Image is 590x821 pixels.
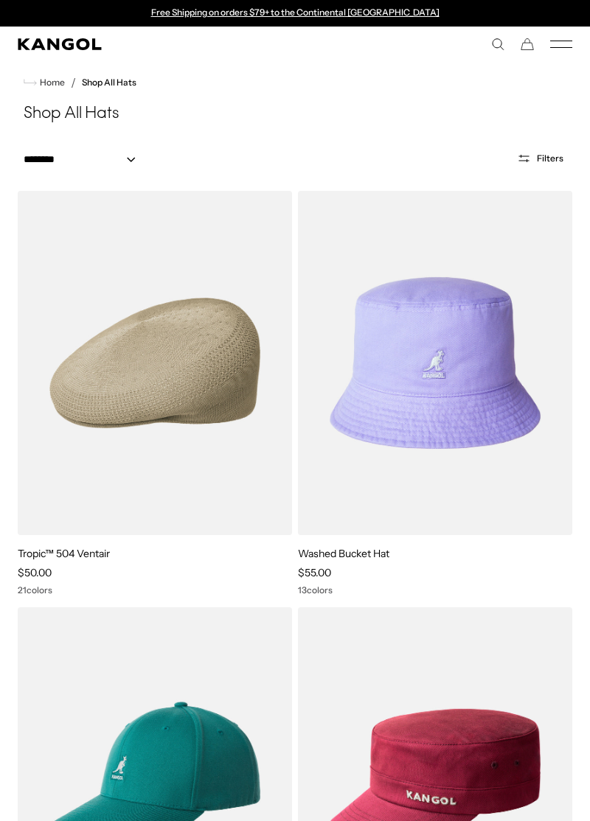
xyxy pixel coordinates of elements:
li: / [65,74,76,91]
h1: Shop All Hats [18,103,572,125]
button: Mobile Menu [550,38,572,51]
div: 21 colors [18,585,292,595]
a: Free Shipping on orders $79+ to the Continental [GEOGRAPHIC_DATA] [151,7,440,18]
select: Sort by: Featured [18,152,150,167]
span: $55.00 [298,566,331,579]
img: Washed Bucket Hat [298,191,572,535]
a: Tropic™ 504 Ventair [18,547,111,560]
img: Tropic™ 504 Ventair [18,191,292,535]
span: Home [37,77,65,88]
a: Home [24,76,65,89]
button: Cart [521,38,534,51]
button: Open filters [508,152,572,165]
span: $50.00 [18,566,52,579]
a: Washed Bucket Hat [298,547,389,560]
div: 13 colors [298,585,572,595]
div: Announcement [143,7,447,19]
slideshow-component: Announcement bar [143,7,447,19]
div: 1 of 2 [143,7,447,19]
span: Filters [537,153,563,164]
summary: Search here [491,38,504,51]
a: Kangol [18,38,295,50]
a: Shop All Hats [82,77,136,88]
